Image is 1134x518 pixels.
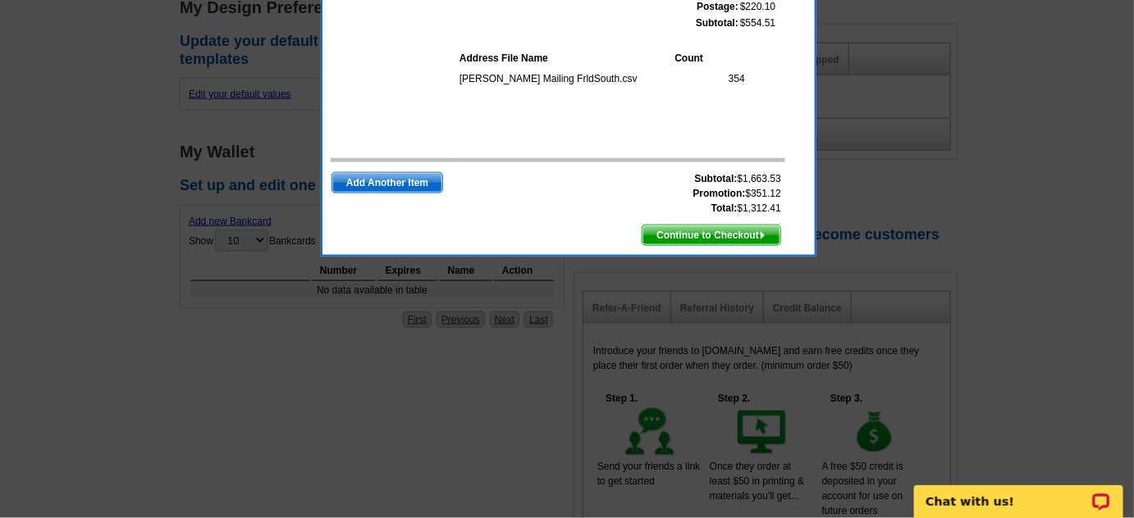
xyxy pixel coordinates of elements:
th: Address File Name [459,50,674,66]
strong: Postage: [697,1,738,12]
span: Continue to Checkout [642,225,780,245]
a: Add Another Item [332,172,443,193]
img: button-next-arrow-white.png [759,232,766,239]
td: [PERSON_NAME] Mailing FrldSouth.csv [459,70,683,87]
span: $1,663.53 $351.12 $1,312.41 [693,171,781,216]
strong: Subtotal: [696,17,738,29]
strong: Total: [711,202,738,214]
th: Count [674,50,746,66]
td: 354 [683,70,746,87]
iframe: LiveChat chat widget [903,466,1134,518]
span: Add Another Item [332,173,442,193]
strong: Promotion: [693,188,746,199]
a: Continue to Checkout [642,225,781,246]
td: $554.51 [739,15,776,31]
strong: Subtotal: [695,173,738,184]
